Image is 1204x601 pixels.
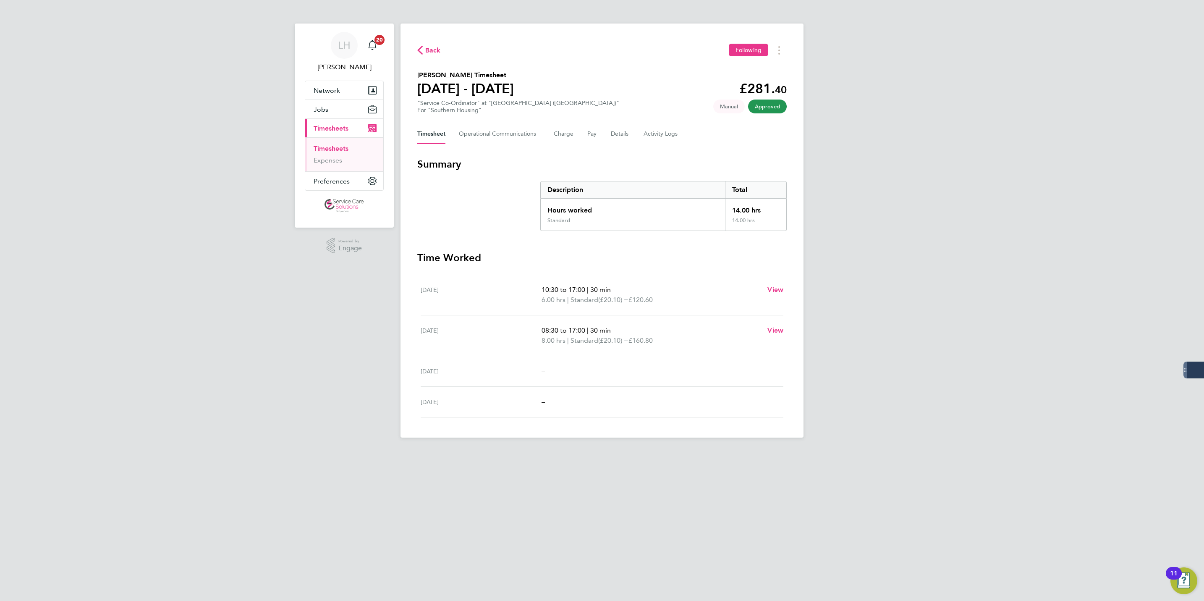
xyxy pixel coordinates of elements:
[725,199,786,217] div: 14.00 hrs
[314,156,342,164] a: Expenses
[542,296,565,304] span: 6.00 hrs
[1170,573,1178,584] div: 11
[611,124,630,144] button: Details
[644,124,679,144] button: Activity Logs
[1170,567,1197,594] button: Open Resource Center, 11 new notifications
[739,81,787,97] app-decimal: £281.
[542,286,585,294] span: 10:30 to 17:00
[314,105,328,113] span: Jobs
[598,296,628,304] span: (£20.10) =
[735,46,762,54] span: Following
[305,119,383,137] button: Timesheets
[421,285,542,305] div: [DATE]
[425,45,441,55] span: Back
[305,100,383,118] button: Jobs
[767,326,783,334] span: View
[571,295,598,305] span: Standard
[628,336,653,344] span: £160.80
[767,325,783,336] a: View
[598,336,628,344] span: (£20.10) =
[767,285,783,295] a: View
[459,124,540,144] button: Operational Communications
[314,177,350,185] span: Preferences
[587,124,597,144] button: Pay
[571,336,598,346] span: Standard
[542,336,565,344] span: 8.00 hrs
[305,199,384,213] a: Go to home page
[542,326,585,334] span: 08:30 to 17:00
[713,100,745,113] span: This timesheet was manually created.
[628,296,653,304] span: £120.60
[325,199,364,213] img: servicecare-logo-retina.png
[305,172,383,190] button: Preferences
[775,84,787,96] span: 40
[421,397,542,407] div: [DATE]
[417,124,445,144] button: Timesheet
[540,181,787,231] div: Summary
[590,286,611,294] span: 30 min
[541,199,725,217] div: Hours worked
[542,398,545,406] span: –
[567,296,569,304] span: |
[295,24,394,228] nav: Main navigation
[541,181,725,198] div: Description
[417,80,514,97] h1: [DATE] - [DATE]
[327,238,362,254] a: Powered byEngage
[338,245,362,252] span: Engage
[590,326,611,334] span: 30 min
[587,286,589,294] span: |
[305,81,383,100] button: Network
[364,32,381,59] a: 20
[338,40,351,51] span: LH
[417,107,619,114] div: For "Southern Housing"
[725,217,786,231] div: 14.00 hrs
[314,144,348,152] a: Timesheets
[417,157,787,171] h3: Summary
[417,251,787,265] h3: Time Worked
[374,35,385,45] span: 20
[767,286,783,294] span: View
[748,100,787,113] span: This timesheet has been approved.
[729,44,768,56] button: Following
[338,238,362,245] span: Powered by
[305,32,384,72] a: LH[PERSON_NAME]
[417,70,514,80] h2: [PERSON_NAME] Timesheet
[417,100,619,114] div: "Service Co-Ordinator" at "[GEOGRAPHIC_DATA] ([GEOGRAPHIC_DATA])"
[567,336,569,344] span: |
[421,366,542,376] div: [DATE]
[725,181,786,198] div: Total
[417,45,441,55] button: Back
[305,137,383,171] div: Timesheets
[542,367,545,375] span: –
[554,124,574,144] button: Charge
[587,326,589,334] span: |
[547,217,570,224] div: Standard
[314,124,348,132] span: Timesheets
[417,157,787,417] section: Timesheet
[314,87,340,94] span: Network
[772,44,787,57] button: Timesheets Menu
[421,325,542,346] div: [DATE]
[305,62,384,72] span: Lewis Hodson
